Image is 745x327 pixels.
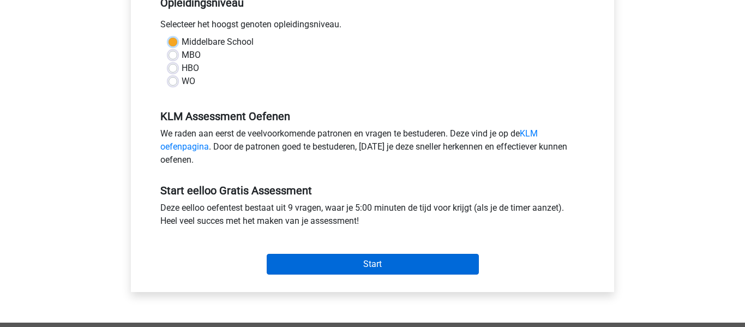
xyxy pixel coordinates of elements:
[152,201,593,232] div: Deze eelloo oefentest bestaat uit 9 vragen, waar je 5:00 minuten de tijd voor krijgt (als je de t...
[182,75,195,88] label: WO
[182,35,254,49] label: Middelbare School
[267,254,479,275] input: Start
[160,110,585,123] h5: KLM Assessment Oefenen
[152,18,593,35] div: Selecteer het hoogst genoten opleidingsniveau.
[182,62,199,75] label: HBO
[182,49,201,62] label: MBO
[160,184,585,197] h5: Start eelloo Gratis Assessment
[152,127,593,171] div: We raden aan eerst de veelvoorkomende patronen en vragen te bestuderen. Deze vind je op de . Door...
